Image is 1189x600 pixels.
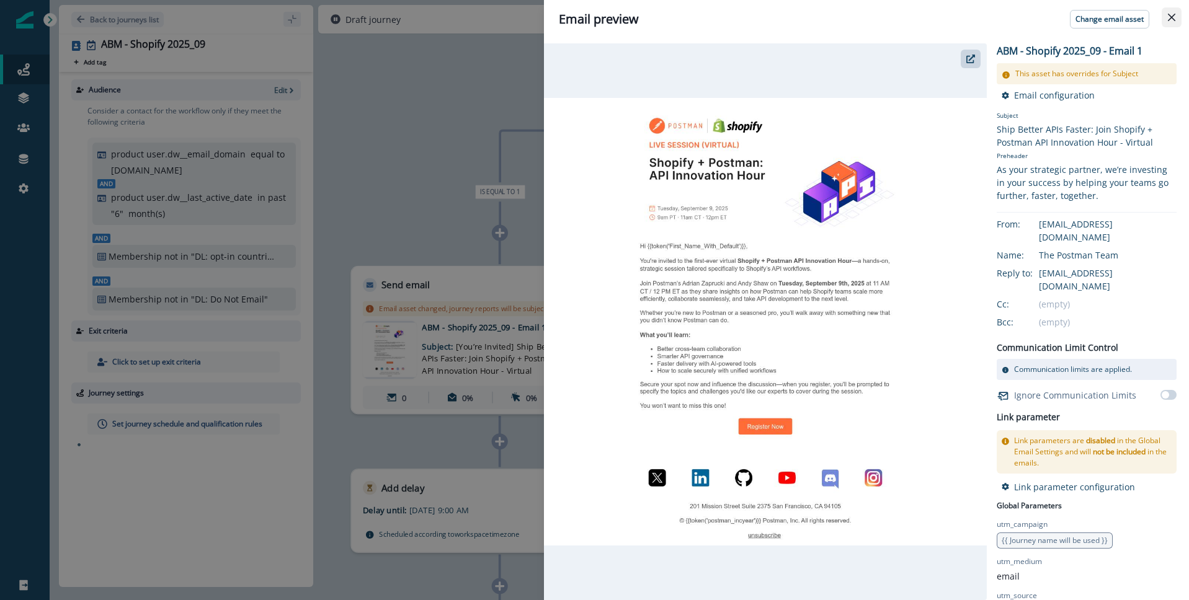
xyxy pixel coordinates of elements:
span: {{ Journey name will be used }} [1002,535,1108,545]
p: Communication Limit Control [997,341,1118,354]
button: Change email asset [1070,10,1149,29]
p: email [997,570,1020,583]
button: Close [1162,7,1182,27]
p: Link parameters are in the Global Email Settings and will in the emails. [1014,435,1172,469]
div: Ship Better APIs Faster: Join Shopify + Postman API Innovation Hour - Virtual [997,123,1177,149]
div: [EMAIL_ADDRESS][DOMAIN_NAME] [1039,267,1177,293]
div: Cc: [997,298,1059,311]
p: utm_medium [997,556,1042,567]
div: (empty) [1039,298,1177,311]
div: Name: [997,249,1059,262]
img: email asset unavailable [544,98,987,546]
div: From: [997,218,1059,231]
p: This asset has overrides for Subject [1015,68,1138,79]
p: Link parameter configuration [1014,481,1135,493]
div: Email preview [559,10,1174,29]
p: Change email asset [1075,15,1144,24]
div: The Postman Team [1039,249,1177,262]
p: ABM - Shopify 2025_09 - Email 1 [997,43,1142,58]
p: Preheader [997,149,1177,163]
p: Ignore Communication Limits [1014,389,1136,402]
p: Communication limits are applied. [1014,364,1132,375]
div: Reply to: [997,267,1059,280]
div: As your strategic partner, we’re investing in your success by helping your teams go further, fast... [997,163,1177,202]
button: Link parameter configuration [1002,481,1135,493]
p: Email configuration [1014,89,1095,101]
div: (empty) [1039,315,1177,329]
p: Global Parameters [997,498,1062,511]
h2: Link parameter [997,410,1060,425]
p: Subject [997,111,1177,123]
div: [EMAIL_ADDRESS][DOMAIN_NAME] [1039,218,1177,244]
p: utm_campaign [997,519,1048,530]
button: Email configuration [1002,89,1095,101]
span: not be included [1093,446,1146,457]
div: Bcc: [997,315,1059,329]
span: disabled [1086,435,1115,446]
